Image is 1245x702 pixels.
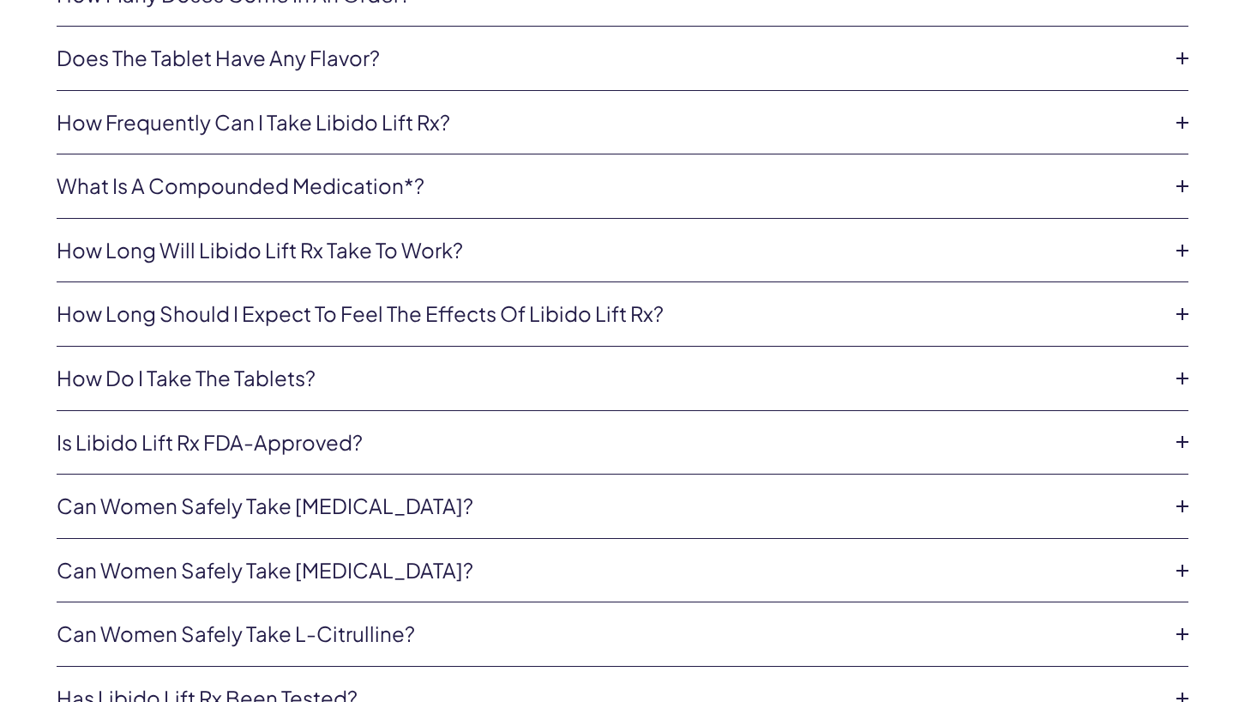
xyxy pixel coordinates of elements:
[57,364,1161,393] a: How do I take the tablets?
[57,428,1161,457] a: Is Libido Lift Rx FDA-approved?
[57,492,1161,521] a: Can women safely take [MEDICAL_DATA]?
[57,556,1161,585] a: Can women safely take [MEDICAL_DATA]?
[57,300,1161,329] a: How long should I expect to feel the effects of Libido Lift Rx?
[57,108,1161,137] a: How frequently can I take Libido Lift Rx?
[57,236,1161,265] a: How long will Libido Lift Rx take to work?
[57,620,1161,649] a: Can women safely take L-Citrulline?
[57,44,1161,73] a: Does the tablet have any flavor?
[57,172,1161,201] a: What is a compounded medication*?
